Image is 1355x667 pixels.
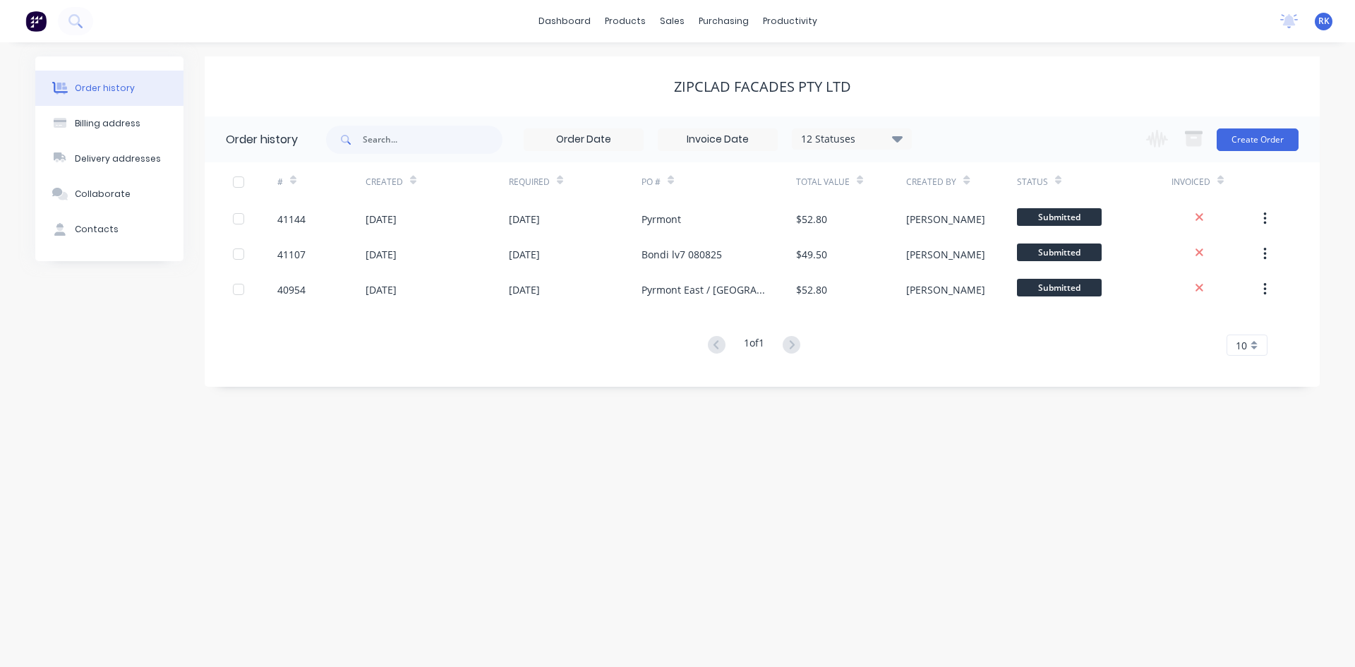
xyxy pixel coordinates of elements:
[642,247,722,262] div: Bondi lv7 080825
[75,188,131,200] div: Collaborate
[75,117,140,130] div: Billing address
[25,11,47,32] img: Factory
[1318,15,1330,28] span: RK
[366,247,397,262] div: [DATE]
[906,212,985,227] div: [PERSON_NAME]
[509,247,540,262] div: [DATE]
[35,71,183,106] button: Order history
[75,152,161,165] div: Delivery addresses
[363,126,502,154] input: Search...
[642,176,661,188] div: PO #
[366,176,403,188] div: Created
[277,247,306,262] div: 41107
[75,223,119,236] div: Contacts
[756,11,824,32] div: productivity
[796,212,827,227] div: $52.80
[35,176,183,212] button: Collaborate
[796,282,827,297] div: $52.80
[366,282,397,297] div: [DATE]
[35,106,183,141] button: Billing address
[674,78,851,95] div: Zipclad Facades Pty Ltd
[1017,176,1048,188] div: Status
[658,129,777,150] input: Invoice Date
[531,11,598,32] a: dashboard
[1217,128,1299,151] button: Create Order
[796,162,906,201] div: Total Value
[642,282,768,297] div: Pyrmont East / [GEOGRAPHIC_DATA]
[1172,162,1260,201] div: Invoiced
[1172,176,1210,188] div: Invoiced
[509,162,642,201] div: Required
[642,162,796,201] div: PO #
[366,212,397,227] div: [DATE]
[35,141,183,176] button: Delivery addresses
[744,335,764,356] div: 1 of 1
[509,212,540,227] div: [DATE]
[1017,244,1102,261] span: Submitted
[642,212,681,227] div: Pyrmont
[906,162,1016,201] div: Created By
[1236,338,1247,353] span: 10
[653,11,692,32] div: sales
[277,162,366,201] div: #
[1017,279,1102,296] span: Submitted
[692,11,756,32] div: purchasing
[906,282,985,297] div: [PERSON_NAME]
[35,212,183,247] button: Contacts
[796,176,850,188] div: Total Value
[277,282,306,297] div: 40954
[598,11,653,32] div: products
[906,176,956,188] div: Created By
[796,247,827,262] div: $49.50
[75,82,135,95] div: Order history
[1017,162,1172,201] div: Status
[277,212,306,227] div: 41144
[793,131,911,147] div: 12 Statuses
[906,247,985,262] div: [PERSON_NAME]
[366,162,509,201] div: Created
[277,176,283,188] div: #
[509,282,540,297] div: [DATE]
[509,176,550,188] div: Required
[226,131,298,148] div: Order history
[524,129,643,150] input: Order Date
[1017,208,1102,226] span: Submitted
